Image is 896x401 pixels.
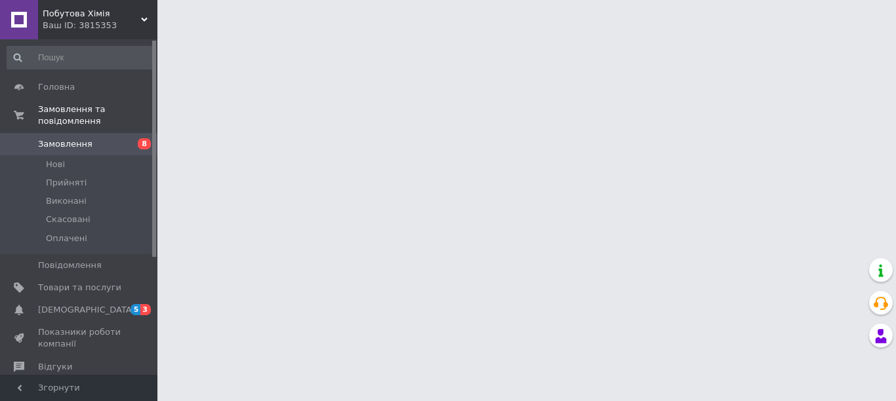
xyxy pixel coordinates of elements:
span: Товари та послуги [38,282,121,294]
span: Виконані [46,195,87,207]
span: Нові [46,159,65,170]
span: Повідомлення [38,259,102,271]
span: Замовлення та повідомлення [38,104,157,127]
div: Ваш ID: 3815353 [43,20,157,31]
span: Головна [38,81,75,93]
span: 5 [131,304,141,315]
span: Показники роботи компанії [38,326,121,350]
span: 3 [140,304,151,315]
span: Оплачені [46,233,87,244]
span: Скасовані [46,214,91,225]
input: Пошук [7,46,155,69]
span: [DEMOGRAPHIC_DATA] [38,304,135,316]
span: Прийняті [46,177,87,189]
span: Замовлення [38,138,92,150]
span: Відгуки [38,361,72,373]
span: Побутова Хімія [43,8,141,20]
span: 8 [138,138,151,149]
